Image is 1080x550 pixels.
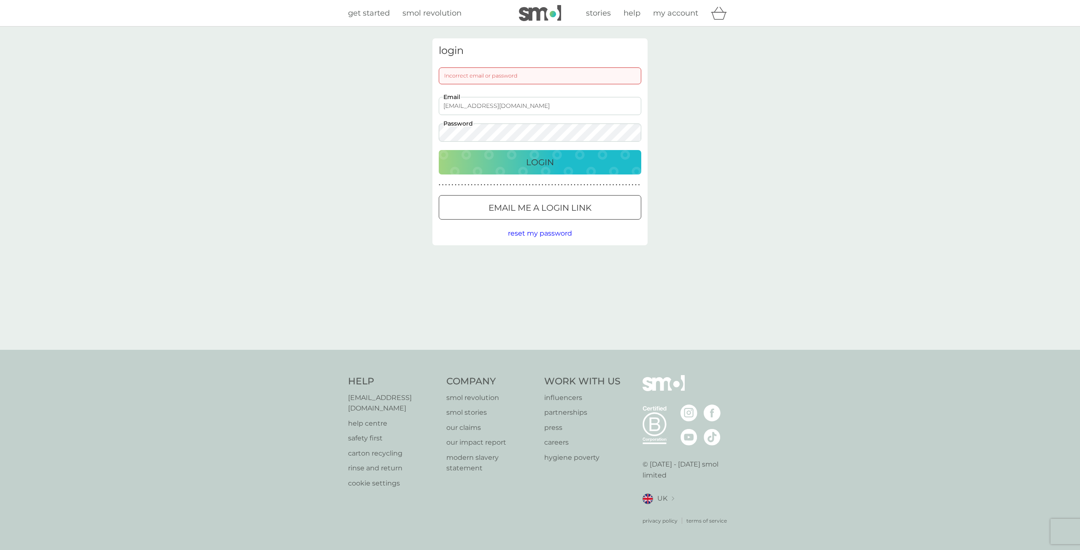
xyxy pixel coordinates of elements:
p: privacy policy [643,517,678,525]
p: ● [629,183,630,187]
p: ● [625,183,627,187]
a: help [624,7,640,19]
p: ● [484,183,486,187]
p: ● [571,183,572,187]
p: hygiene poverty [544,452,621,463]
p: ● [439,183,440,187]
p: ● [468,183,470,187]
img: select a new location [672,496,674,501]
div: basket [711,5,732,21]
a: our claims [446,422,536,433]
span: UK [657,493,667,504]
img: visit the smol Youtube page [680,429,697,445]
p: ● [455,183,456,187]
p: ● [529,183,531,187]
a: careers [544,437,621,448]
p: ● [464,183,466,187]
a: modern slavery statement [446,452,536,474]
button: Email me a login link [439,195,641,220]
span: stories [586,8,611,18]
p: ● [580,183,582,187]
p: ● [458,183,460,187]
a: stories [586,7,611,19]
span: help [624,8,640,18]
p: ● [567,183,569,187]
p: ● [613,183,614,187]
p: ● [593,183,595,187]
p: ● [587,183,589,187]
p: ● [622,183,624,187]
h3: login [439,45,641,57]
p: ● [471,183,472,187]
a: partnerships [544,407,621,418]
p: ● [551,183,553,187]
span: my account [653,8,698,18]
p: ● [616,183,617,187]
p: ● [590,183,591,187]
a: rinse and return [348,463,438,474]
a: smol stories [446,407,536,418]
h4: Company [446,375,536,388]
p: ● [497,183,498,187]
p: ● [597,183,598,187]
p: ● [445,183,447,187]
a: [EMAIL_ADDRESS][DOMAIN_NAME] [348,392,438,414]
p: ● [619,183,621,187]
p: ● [513,183,514,187]
h4: Work With Us [544,375,621,388]
a: help centre [348,418,438,429]
p: ● [577,183,579,187]
p: ● [599,183,601,187]
p: ● [503,183,505,187]
p: ● [635,183,637,187]
p: ● [478,183,479,187]
span: smol revolution [402,8,462,18]
p: ● [506,183,508,187]
span: get started [348,8,390,18]
p: ● [487,183,489,187]
button: Login [439,150,641,174]
p: © [DATE] - [DATE] smol limited [643,459,732,480]
a: carton recycling [348,448,438,459]
img: smol [643,375,685,404]
a: our impact report [446,437,536,448]
p: ● [461,183,463,187]
h4: Help [348,375,438,388]
p: ● [526,183,527,187]
a: smol revolution [446,392,536,403]
p: ● [510,183,511,187]
p: ● [564,183,566,187]
a: get started [348,7,390,19]
div: Incorrect email or password [439,67,641,84]
a: safety first [348,433,438,444]
p: ● [609,183,611,187]
p: press [544,422,621,433]
a: cookie settings [348,478,438,489]
p: ● [558,183,559,187]
p: Login [526,156,554,169]
p: influencers [544,392,621,403]
a: my account [653,7,698,19]
img: visit the smol Instagram page [680,405,697,421]
span: reset my password [508,229,572,237]
p: ● [535,183,537,187]
p: ● [574,183,575,187]
p: ● [494,183,495,187]
p: ● [638,183,640,187]
img: visit the smol Tiktok page [704,429,721,445]
a: terms of service [686,517,727,525]
p: ● [542,183,543,187]
p: ● [606,183,608,187]
p: ● [522,183,524,187]
p: ● [442,183,444,187]
p: ● [583,183,585,187]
